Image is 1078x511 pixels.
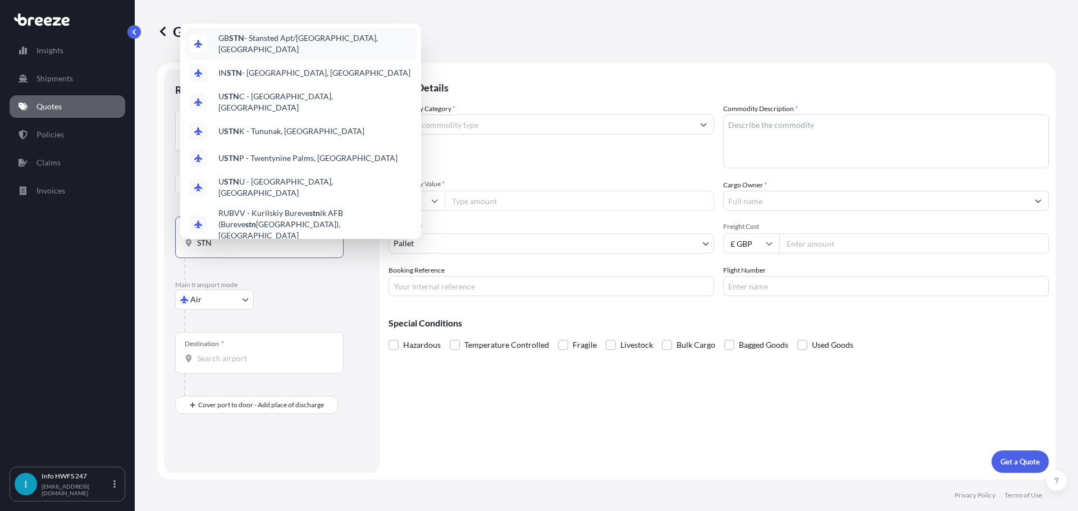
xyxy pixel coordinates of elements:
input: Select a commodity type [389,114,693,135]
p: Get a Quote [157,22,250,40]
span: Temperature Controlled [464,337,549,353]
div: Destination [185,339,224,348]
span: Cover port to door - Add place of discharge [198,399,324,411]
div: Show suggestions [180,24,421,239]
span: Commodity Value [389,179,714,188]
input: Destination [197,353,330,364]
p: Shipments [36,73,73,84]
p: Policies [36,129,64,140]
p: Route Details [175,83,236,96]
b: STN [224,177,239,186]
span: IN - [GEOGRAPHIC_DATA], [GEOGRAPHIC_DATA] [218,67,410,79]
b: STN [224,91,239,101]
button: Show suggestions [693,114,714,135]
p: Terms of Use [1004,491,1042,500]
p: Main transport mode [175,280,368,289]
b: STN [227,68,242,77]
label: Flight Number [723,265,766,276]
input: Origin [197,237,330,248]
p: [EMAIL_ADDRESS][DOMAIN_NAME] [42,483,111,496]
span: Bagged Goods [739,337,788,353]
span: Bulk Cargo [677,337,715,353]
span: Pallet [394,238,414,249]
input: Enter amount [779,233,1049,254]
p: Info HWFS 247 [42,472,111,481]
b: stn [245,219,256,229]
b: STN [229,33,244,43]
p: Quotes [36,101,62,112]
b: STN [224,153,239,163]
input: Full name [724,191,1028,211]
p: Special Conditions [389,319,1049,328]
p: Invoices [36,185,65,196]
span: Air [190,294,202,305]
b: STN [224,126,239,136]
label: Commodity Description [723,103,798,114]
p: Claims [36,157,61,168]
input: Enter name [723,276,1049,296]
input: Your internal reference [389,276,714,296]
span: Hazardous [403,337,441,353]
p: Insights [36,45,63,56]
span: U C - [GEOGRAPHIC_DATA], [GEOGRAPHIC_DATA] [218,91,412,113]
button: Show suggestions [1028,191,1048,211]
p: Get a Quote [1001,456,1040,467]
b: stn [309,208,320,218]
span: U K - Tununak, [GEOGRAPHIC_DATA] [218,126,364,137]
label: Cargo Owner [723,179,767,191]
button: Select transport [175,174,254,194]
input: Type amount [445,191,714,211]
span: Livestock [620,337,653,353]
span: Used Goods [812,337,853,353]
span: U P - Twentynine Palms, [GEOGRAPHIC_DATA] [218,153,398,164]
label: Commodity Category [389,103,455,114]
span: GB - Stansted Apt/[GEOGRAPHIC_DATA], [GEOGRAPHIC_DATA] [218,33,412,55]
span: U U - [GEOGRAPHIC_DATA], [GEOGRAPHIC_DATA] [218,176,412,199]
span: Freight Cost [723,222,1049,231]
button: Select transport [175,289,254,310]
span: Fragile [573,337,597,353]
p: Cargo Details [389,70,1049,103]
span: RUBVV - Kurilskiy Bureve ik AFB (Bureve [GEOGRAPHIC_DATA]), [GEOGRAPHIC_DATA] [218,208,412,241]
label: Booking Reference [389,265,445,276]
p: Privacy Policy [954,491,995,500]
span: I [24,478,28,490]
